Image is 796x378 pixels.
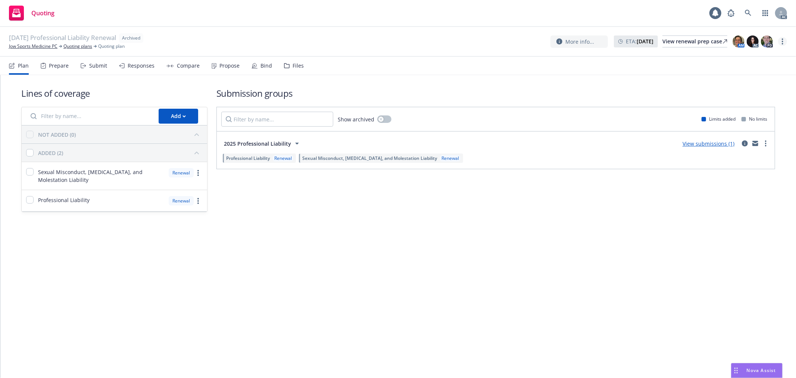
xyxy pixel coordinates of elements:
div: Renewal [169,196,194,205]
div: Compare [177,63,200,69]
button: ADDED (2) [38,147,203,159]
button: More info... [550,35,608,48]
a: Quoting [6,3,57,24]
img: photo [747,35,759,47]
img: photo [733,35,745,47]
span: Professional Liability [226,155,270,161]
div: Renewal [169,168,194,177]
h1: Submission groups [216,87,775,99]
span: Quoting [31,10,54,16]
a: more [194,196,203,205]
div: Add [171,109,186,123]
span: Professional Liability [38,196,90,204]
a: View submissions (1) [683,140,734,147]
span: Archived [122,35,140,41]
div: Responses [128,63,154,69]
a: Switch app [758,6,773,21]
div: Renewal [440,155,461,161]
a: Jow Sports Medicine PC [9,43,57,50]
div: Prepare [49,63,69,69]
button: NOT ADDED (0) [38,128,203,140]
span: Quoting plan [98,43,125,50]
strong: [DATE] [637,38,653,45]
a: Report a Bug [724,6,739,21]
a: more [778,37,787,46]
h1: Lines of coverage [21,87,207,99]
span: Show archived [338,115,374,123]
a: Search [741,6,756,21]
button: Add [159,109,198,124]
a: more [761,139,770,148]
div: Propose [219,63,240,69]
button: Nova Assist [731,363,783,378]
span: Sexual Misconduct, [MEDICAL_DATA], and Molestation Liability [302,155,437,161]
input: Filter by name... [26,109,154,124]
div: Renewal [273,155,293,161]
span: ETA : [626,37,653,45]
a: mail [751,139,760,148]
a: circleInformation [740,139,749,148]
input: Filter by name... [221,112,333,127]
span: More info... [565,38,594,46]
span: [DATE] Professional Liability Renewal [9,33,116,43]
div: Drag to move [731,363,741,378]
span: Nova Assist [747,367,776,374]
div: Bind [260,63,272,69]
div: NOT ADDED (0) [38,131,76,139]
a: Quoting plans [63,43,92,50]
img: photo [761,35,773,47]
div: ADDED (2) [38,149,63,157]
span: 2025 Professional Liability [224,140,291,148]
div: No limits [742,116,767,122]
span: Sexual Misconduct, [MEDICAL_DATA], and Molestation Liability [38,168,164,184]
div: Files [293,63,304,69]
a: more [194,168,203,177]
button: 2025 Professional Liability [221,136,304,151]
div: Plan [18,63,29,69]
div: View renewal prep case [662,36,727,47]
div: Submit [89,63,107,69]
a: View renewal prep case [662,35,727,47]
div: Limits added [702,116,736,122]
